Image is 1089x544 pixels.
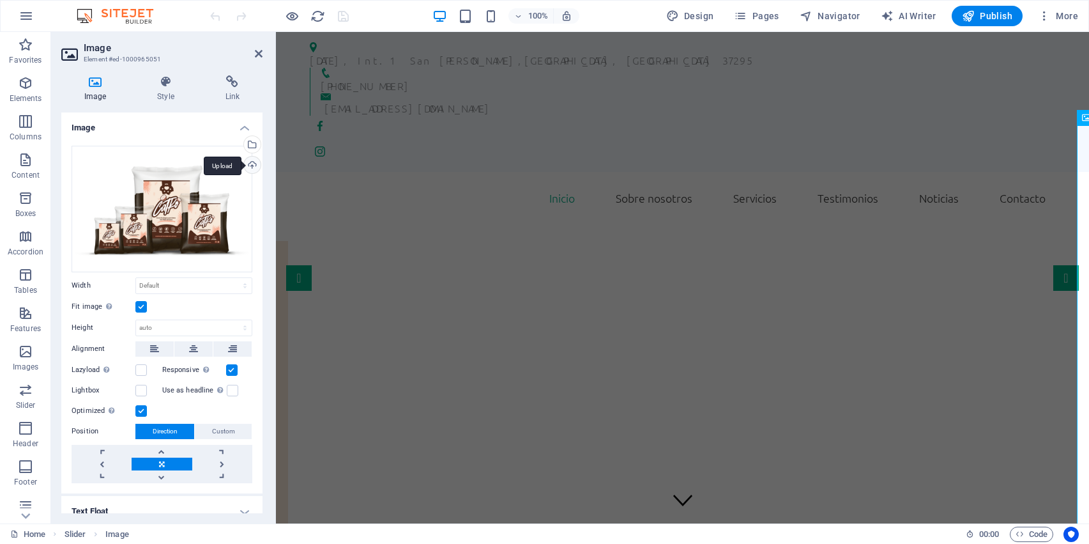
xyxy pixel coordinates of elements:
label: Fit image [72,299,135,315]
nav: breadcrumb [65,527,129,542]
p: Content [11,170,40,180]
span: Click to select. Double-click to edit [105,527,128,542]
p: Features [10,323,41,334]
p: Tables [14,285,37,295]
span: 00 00 [979,527,999,542]
span: Publish [962,10,1012,22]
h2: Image [84,42,263,54]
a: Upload [243,156,261,174]
span: More [1038,10,1078,22]
h4: Style [134,75,202,102]
p: Header [13,439,38,449]
p: Boxes [15,208,36,219]
button: Code [1010,527,1053,542]
i: Reload page [310,9,325,24]
button: Navigator [795,6,865,26]
div: BolsasCatkoMockup-zq1fLKs7gIBiY5fg_v36WA.png [72,146,252,272]
button: Custom [195,424,252,439]
p: Slider [16,400,36,410]
label: Alignment [72,341,135,357]
label: Position [72,424,135,439]
label: Lightbox [72,383,135,398]
h4: Text Float [61,496,263,527]
p: Images [13,362,39,372]
span: Code [1016,527,1047,542]
span: Design [666,10,714,22]
p: Footer [14,477,37,487]
h4: Image [61,75,134,102]
button: reload [310,8,325,24]
button: Publish [952,6,1023,26]
label: Optimized [72,403,135,419]
button: Pages [729,6,784,26]
span: : [988,529,990,539]
button: Click here to leave preview mode and continue editing [284,8,300,24]
label: Width [72,282,135,289]
h4: Image [61,113,263,136]
button: Design [661,6,719,26]
label: Height [72,324,135,331]
label: Responsive [162,362,226,378]
button: Usercentrics [1063,527,1079,542]
p: Favorites [9,55,42,65]
span: Navigator [800,10,860,22]
p: Elements [10,93,42,104]
h6: 100% [528,8,548,24]
h4: Link [202,75,263,102]
span: AI Writer [881,10,936,22]
span: Click to select. Double-click to edit [65,527,86,542]
div: Design (Ctrl+Alt+Y) [661,6,719,26]
span: Custom [212,424,235,439]
img: Editor Logo [73,8,169,24]
span: Direction [153,424,178,439]
button: AI Writer [876,6,941,26]
p: Columns [10,132,42,142]
h6: Session time [966,527,1000,542]
a: Click to cancel selection. Double-click to open Pages [10,527,45,542]
h3: Element #ed-1000965051 [84,54,237,65]
i: On resize automatically adjust zoom level to fit chosen device. [561,10,572,22]
button: More [1033,6,1083,26]
span: Pages [734,10,779,22]
label: Lazyload [72,362,135,378]
button: 100% [508,8,554,24]
label: Use as headline [162,383,227,398]
p: Accordion [8,247,43,257]
button: Direction [135,424,194,439]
